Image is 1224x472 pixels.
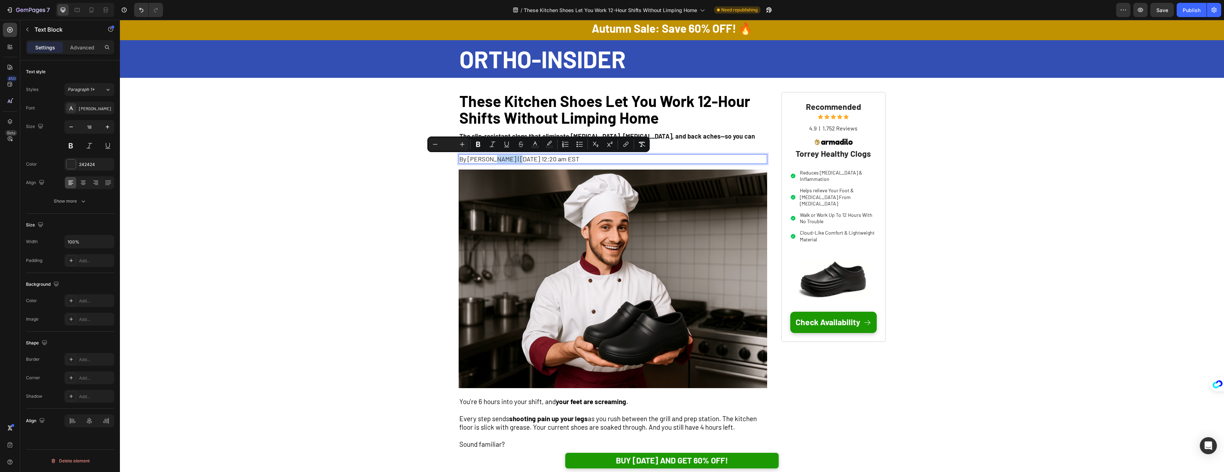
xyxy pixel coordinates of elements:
div: Add... [79,316,112,323]
p: Check Availability [676,297,740,308]
div: Rich Text Editor. Editing area: main [339,134,648,144]
span: / [521,6,522,14]
p: | [699,105,700,112]
div: Background [26,280,60,289]
div: Open Intercom Messenger [1200,437,1217,454]
span: Every step sends as you rush between the grill and prep station. The kitchen floor is slick with ... [339,395,637,411]
div: Width [26,238,38,245]
p: 4.9 [689,105,697,112]
div: Image [26,316,38,322]
p: Reduces [MEDICAL_DATA] & Inflammation [680,150,756,162]
span: These Kitchen Shoes Let You Work 12-Hour Shifts Without Limping Home [524,6,697,14]
span: Sound familiar? [339,420,385,428]
a: Check Availability [670,292,757,313]
p: 1,752 Reviews [703,105,738,112]
img: gempages_529493087827788838-4bdbada4-cce7-477e-bea6-162e8d40d1a5.png [694,118,733,125]
div: Font [26,105,35,111]
strong: shooting pain up your legs [389,395,468,403]
span: Paragraph 1* [68,86,95,93]
div: Add... [79,393,112,400]
span: Save [1156,7,1168,13]
span: Need republishing [721,7,758,13]
div: Text style [26,69,46,75]
strong: The slip-resistant clogs that eliminate [MEDICAL_DATA], [MEDICAL_DATA], and back aches—so you can... [339,112,635,128]
strong: your feet are screaming [436,377,506,386]
iframe: Design area [120,20,1224,472]
div: Shape [26,338,49,348]
div: Border [26,356,40,363]
div: Add... [79,375,112,381]
div: Editor contextual toolbar [427,136,650,152]
p: ORTHO-INSIDER [339,24,765,54]
div: Publish [1183,6,1201,14]
img: gempages_529493087827788838-5af57ebd-a008-4c10-a057-e3e2136560c4.png [339,150,648,368]
div: Shadow [26,393,42,399]
p: BUY [DATE] AND GET 60% OFF! [496,435,608,446]
button: Show more [26,195,114,208]
button: Paragraph 1* [64,83,114,96]
div: Padding [26,257,42,264]
div: 450 [7,76,17,81]
h2: Torrey Healthy Clogs [670,128,757,140]
p: Cloud-Like Comfort & Lightweight Material [680,210,756,222]
div: Add... [79,258,112,264]
strong: Autumn Sale: Save 60% OFF! 🔥 [472,1,633,15]
div: Add... [79,356,112,363]
button: Save [1150,3,1174,17]
div: Size [26,122,45,132]
div: Color [26,297,37,304]
p: Text Block [35,25,95,34]
span: You're 6 hours into your shift, and . [339,377,508,386]
div: Align [26,178,46,188]
p: Walk or Work Up To 12 Hours With No Trouble [680,192,756,205]
div: Color [26,161,37,167]
div: 242424 [79,161,112,168]
p: 7 [47,6,50,14]
p: Settings [35,44,55,51]
span: By [PERSON_NAME] | [DATE] 12:20 am EST [339,135,459,143]
img: gempages_529493087827788838-af5f4dbf-99ae-4498-ad4c-8a5acb56d8cc.png [670,232,757,283]
div: Styles [26,86,38,93]
div: Beta [5,130,17,136]
p: Helps relieve Your Foot & [MEDICAL_DATA] From [MEDICAL_DATA] [680,167,756,187]
div: [PERSON_NAME] [79,105,112,112]
strong: These Kitchen Shoes Let You Work 12-Hour Shifts Without Limping Home [339,72,630,107]
div: Undo/Redo [134,3,163,17]
button: Publish [1177,3,1207,17]
div: Corner [26,375,40,381]
button: Delete element [26,455,114,467]
div: Align [26,416,46,426]
p: Advanced [70,44,94,51]
div: Add... [79,298,112,304]
h2: Recommended [670,81,757,93]
input: Auto [65,235,114,248]
div: Delete element [51,457,90,465]
div: Show more [54,198,87,205]
div: Size [26,220,45,230]
button: 7 [3,3,53,17]
a: BUY [DATE] AND GET 60% OFF! [445,433,659,449]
